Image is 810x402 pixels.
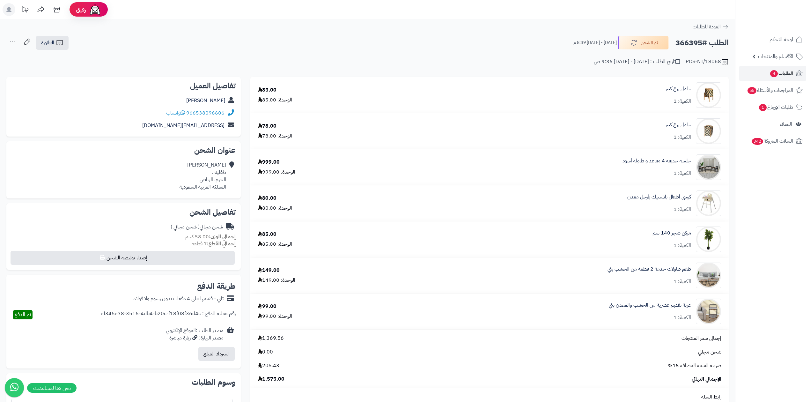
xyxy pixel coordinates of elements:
span: إجمالي سعر المنتجات [681,335,721,342]
a: الطلبات4 [739,66,806,81]
div: الوحدة: 149.00 [258,277,295,284]
div: POS-NT/18068 [686,58,729,66]
div: الكمية: 1 [674,206,691,213]
img: 1752926963-1-90x90.jpg [696,299,721,324]
span: رفيق [76,6,86,13]
button: استرداد المبلغ [198,347,235,361]
span: الإجمالي النهائي [692,376,721,383]
div: 85.00 [258,231,276,238]
span: 0.00 [258,348,273,356]
div: 85.00 [258,86,276,94]
span: تم الدفع [15,311,31,318]
a: العملاء [739,116,806,132]
div: الوحدة: 78.00 [258,132,292,140]
a: [PERSON_NAME] [186,97,225,104]
a: طقم طاولات خدمة 2 قطعة من الخشب بني [607,265,691,273]
span: الأقسام والمنتجات [758,52,793,61]
a: لوحة التحكم [739,32,806,47]
span: 4 [770,70,778,77]
a: 966538096606 [186,109,225,117]
div: الوحدة: 999.00 [258,168,295,176]
small: 58.00 كجم [185,233,236,241]
div: 78.00 [258,123,276,130]
h2: عنوان الشحن [11,146,236,154]
a: عربة تقديم عصرية من الخشب والمعدن بني [609,301,691,309]
a: العودة للطلبات [693,23,729,31]
div: مصدر الطلب :الموقع الإلكتروني [166,327,224,342]
h2: تفاصيل العميل [11,82,236,90]
img: ai-face.png [89,3,101,16]
div: الوحدة: 85.00 [258,96,292,104]
a: الفاتورة [36,36,69,50]
span: الفاتورة [41,39,54,47]
strong: إجمالي القطع: [207,240,236,248]
div: الكمية: 1 [674,134,691,141]
span: ( شحن مجاني ) [171,223,200,231]
img: 1703782265-110308010301-90x90.jpg [696,82,721,108]
span: 1,369.56 [258,335,284,342]
h2: الطلب #366395 [675,36,729,49]
h2: طريقة الدفع [197,282,236,290]
img: 1704290558-110308010294-90x90.jpg [696,118,721,144]
span: 1 [759,104,767,111]
a: السلات المتروكة342 [739,133,806,149]
img: 1751710960-1-90x90.png [696,263,721,288]
div: مصدر الزيارة: زيارة مباشرة [166,334,224,342]
div: 999.00 [258,159,280,166]
span: 1,575.00 [258,376,284,383]
small: [DATE] - [DATE] 8:39 م [573,40,617,46]
img: 1750328813-1-90x90.jpg [696,227,721,252]
span: المراجعات والأسئلة [747,86,793,95]
img: 1748162145-1-90x90.jpg [696,190,721,216]
span: العملاء [780,120,792,129]
span: شحن مجاني [698,348,721,356]
a: تحديثات المنصة [17,3,33,18]
a: طلبات الإرجاع1 [739,100,806,115]
span: ضريبة القيمة المضافة 15% [668,362,721,369]
button: تم الشحن [618,36,669,49]
div: شحن مجاني [171,223,223,231]
a: واتساب [166,109,185,117]
div: الكمية: 1 [674,98,691,105]
div: 149.00 [258,267,280,274]
strong: إجمالي الوزن: [209,233,236,241]
a: [EMAIL_ADDRESS][DOMAIN_NAME] [142,122,225,129]
span: 342 [752,138,763,145]
span: 55 [747,87,756,94]
h2: وسوم الطلبات [11,378,236,386]
div: 80.00 [258,195,276,202]
div: الكمية: 1 [674,278,691,285]
img: 1754463026-110119010031-90x90.jpg [696,154,721,180]
div: 99.00 [258,303,276,310]
div: رقم عملية الدفع : ef345e78-3516-4db4-b20c-f18f08f36d4c [101,310,236,319]
span: العودة للطلبات [693,23,721,31]
button: إصدار بوليصة الشحن [11,251,235,265]
div: [PERSON_NAME] طفليه ، الحزم، الرياض المملكة العربية السعودية [180,161,226,190]
div: تابي - قسّمها على 4 دفعات بدون رسوم ولا فوائد [133,295,224,302]
h2: تفاصيل الشحن [11,208,236,216]
div: الكمية: 1 [674,170,691,177]
span: 205.43 [258,362,279,369]
a: كرسي أطفال بلاستيك بأرجل معدن [627,193,691,201]
div: الوحدة: 85.00 [258,241,292,248]
a: المراجعات والأسئلة55 [739,83,806,98]
div: الكمية: 1 [674,314,691,321]
a: جلسة حديقة 4 مقاعد و طاولة أسود [622,157,691,165]
a: مركن شجر 140 سم [652,229,691,237]
span: لوحة التحكم [769,35,793,44]
small: 7 قطعة [192,240,236,248]
a: حامل زرع كبير [666,85,691,93]
div: الوحدة: 99.00 [258,313,292,320]
div: رابط السلة [253,393,726,401]
span: الطلبات [769,69,793,78]
span: السلات المتروكة [751,137,793,145]
div: تاريخ الطلب : [DATE] - [DATE] 9:36 ص [594,58,680,65]
div: الكمية: 1 [674,242,691,249]
a: حامل زرع كبير [666,121,691,129]
img: logo-2.png [767,17,804,31]
div: الوحدة: 80.00 [258,205,292,212]
span: طلبات الإرجاع [758,103,793,112]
